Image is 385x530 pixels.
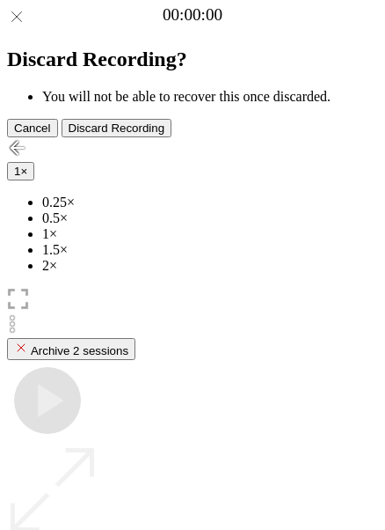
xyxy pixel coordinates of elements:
button: Discard Recording [62,119,172,137]
li: 1.5× [42,242,378,258]
button: Archive 2 sessions [7,338,135,360]
button: 1× [7,162,34,180]
li: 1× [42,226,378,242]
a: 00:00:00 [163,5,222,25]
li: 0.5× [42,210,378,226]
span: 1 [14,165,20,178]
li: 0.25× [42,195,378,210]
h2: Discard Recording? [7,48,378,71]
button: Cancel [7,119,58,137]
div: Archive 2 sessions [14,341,128,357]
li: You will not be able to recover this once discarded. [42,89,378,105]
li: 2× [42,258,378,274]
